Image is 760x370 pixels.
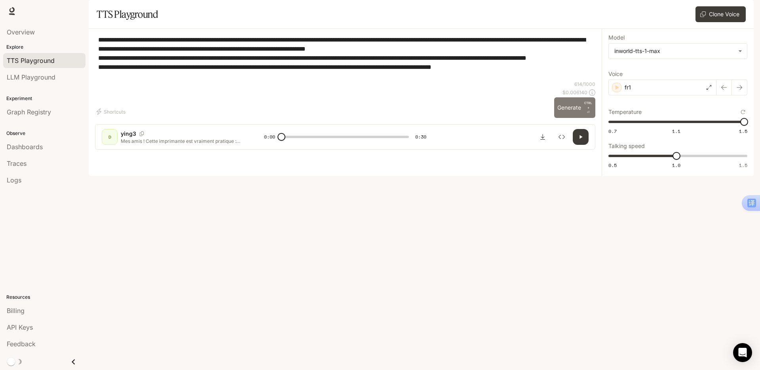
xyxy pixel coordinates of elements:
button: GenerateCTRL +⏎ [554,97,595,118]
p: Mes amis ! Cette imprimante est vraiment pratique : pas besoin d'encre ni de prise électrique. Il... [121,138,245,144]
p: CTRL + [584,101,592,110]
p: ying3 [121,130,136,138]
span: 1.0 [672,162,680,169]
span: 0.7 [608,128,617,135]
button: Inspect [554,129,570,145]
button: Clone Voice [695,6,746,22]
span: 0:00 [264,133,275,141]
button: Download audio [535,129,551,145]
span: 1.1 [672,128,680,135]
span: 1.5 [739,128,747,135]
div: inworld-tts-1-max [614,47,734,55]
p: Temperature [608,109,642,115]
p: ⏎ [584,101,592,115]
div: D [103,131,116,143]
p: 614 / 1000 [574,81,595,87]
button: Copy Voice ID [136,131,147,136]
p: Talking speed [608,143,645,149]
div: inworld-tts-1-max [609,44,747,59]
span: 0:30 [415,133,426,141]
p: Voice [608,71,623,77]
div: Open Intercom Messenger [733,343,752,362]
p: $ 0.006140 [562,89,587,96]
button: Shortcuts [95,105,129,118]
span: 1.5 [739,162,747,169]
p: fr1 [625,83,631,91]
p: Model [608,35,625,40]
h1: TTS Playground [97,6,158,22]
button: Reset to default [739,108,747,116]
span: 0.5 [608,162,617,169]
